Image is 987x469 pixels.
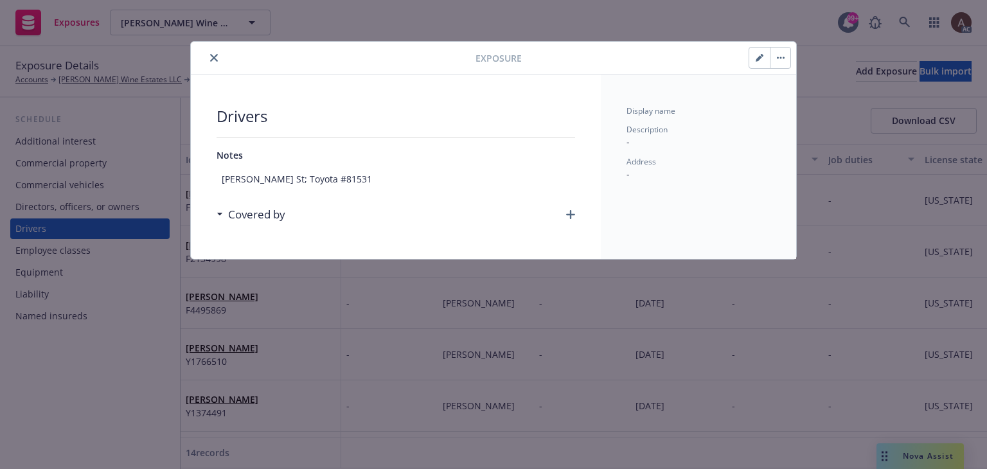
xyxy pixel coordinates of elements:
span: Drivers [217,105,575,127]
div: Covered by [217,206,285,223]
span: - [627,136,630,148]
span: Exposure [476,51,522,65]
span: Description [627,124,668,135]
span: Address [627,156,656,167]
span: - [627,168,630,180]
span: [PERSON_NAME] St; Toyota #81531 [217,167,575,191]
button: close [206,50,222,66]
span: Display name [627,105,675,116]
h3: Covered by [228,206,285,223]
span: Notes [217,149,243,161]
